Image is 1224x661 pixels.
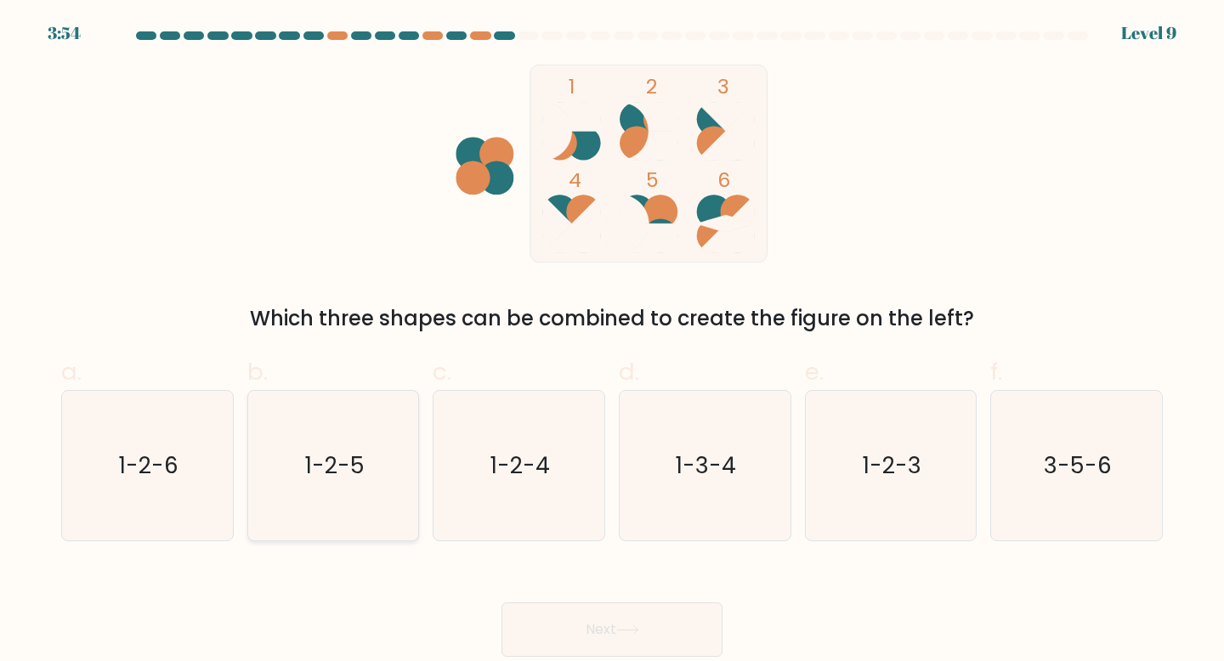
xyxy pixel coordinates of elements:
[119,449,178,481] text: 1-2-6
[1121,20,1176,46] div: Level 9
[61,355,82,388] span: a.
[717,166,730,194] tspan: 6
[490,449,550,481] text: 1-2-4
[677,449,737,481] text: 1-3-4
[569,166,582,194] tspan: 4
[71,303,1153,334] div: Which three shapes can be combined to create the figure on the left?
[619,355,639,388] span: d.
[990,355,1002,388] span: f.
[646,166,659,194] tspan: 5
[48,20,81,46] div: 3:54
[646,72,657,100] tspan: 2
[501,602,722,657] button: Next
[863,449,921,481] text: 1-2-3
[305,449,365,481] text: 1-2-5
[717,72,729,100] tspan: 3
[1044,449,1112,481] text: 3-5-6
[247,355,268,388] span: b.
[569,72,575,100] tspan: 1
[805,355,824,388] span: e.
[433,355,451,388] span: c.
